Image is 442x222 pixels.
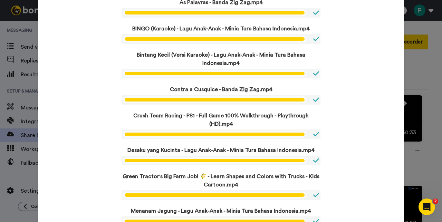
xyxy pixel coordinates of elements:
[122,146,320,154] p: Desaku yang Kucinta - Lagu Anak-Anak - Minia Tura Bahasa Indonesia.mp4
[122,51,320,67] p: Bintang Kecil (Versi Karaoke) - Lagu Anak-Anak - Minia Tura Bahasa Indonesia.mp4
[122,112,320,128] p: Crash Team Racing - PS1 - Full Game 100% Walkthrough - Playthrough (HD).mp4
[122,172,320,189] p: Green Tractor's Big Farm Job! 🌾 - Learn Shapes and Colors with Trucks - Kids Cartoon.mp4
[433,199,438,204] span: 2
[122,85,320,94] p: Contra a Cusquice - Banda Zig Zag.mp4
[419,199,435,215] iframe: Intercom live chat
[122,25,320,33] p: BINGO (Karaoke) - Lagu Anak-Anak - Minia Tura Bahasa Indonesia.mp4
[122,207,320,215] p: Menanam Jagung - Lagu Anak-Anak - Minia Tura Bahasa Indonesia.mp4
